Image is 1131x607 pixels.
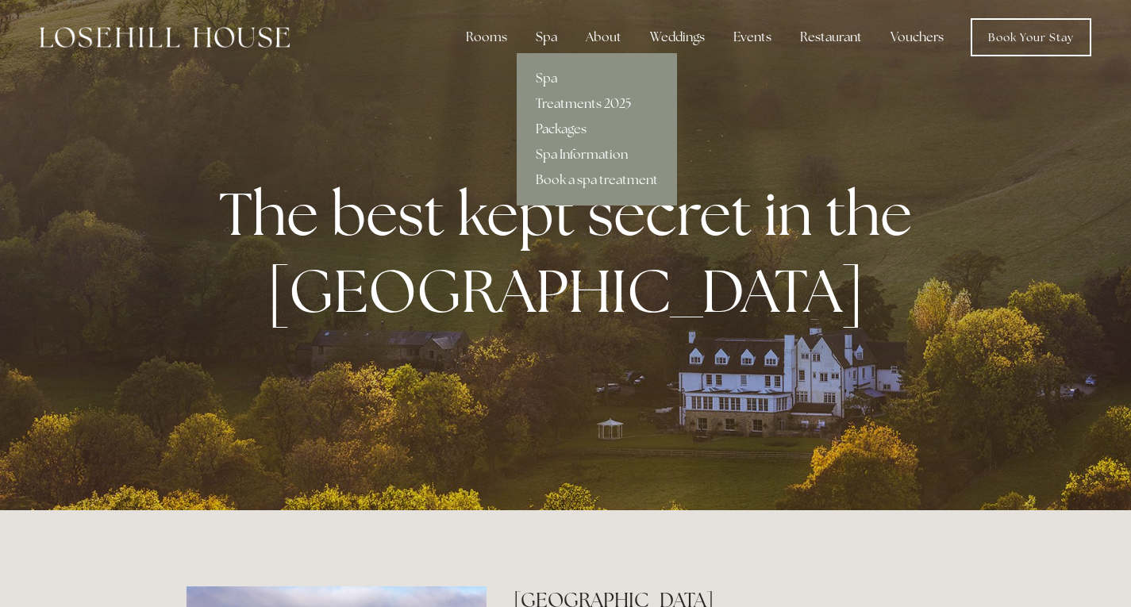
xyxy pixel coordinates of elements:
strong: The best kept secret in the [GEOGRAPHIC_DATA] [219,175,925,330]
a: Spa [517,66,677,91]
div: Rooms [453,21,520,53]
div: Restaurant [787,21,875,53]
a: Spa Information [517,142,677,167]
a: Book Your Stay [971,18,1091,56]
div: Events [721,21,784,53]
a: Book a spa treatment [517,167,677,193]
div: Weddings [637,21,717,53]
div: About [573,21,634,53]
a: Packages [517,117,677,142]
img: Losehill House [40,27,290,48]
a: Vouchers [878,21,956,53]
div: Spa [523,21,570,53]
a: Treatments 2025 [517,91,677,117]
